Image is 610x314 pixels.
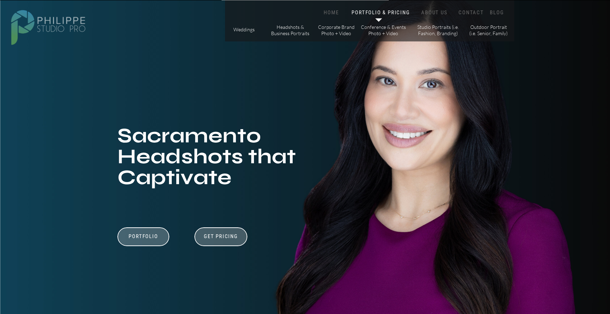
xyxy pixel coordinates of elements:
a: Portfolio [119,233,168,246]
a: Studio Portraits (i.e. Fashion, Branding) [415,24,462,36]
a: BLOG [488,9,506,16]
a: HOME [317,9,346,16]
a: Get Pricing [202,233,240,242]
a: Conference & Events Photo + Video [361,24,406,36]
a: Outdoor Portrait (i.e. Senior, Family) [469,24,508,36]
a: Headshots & Business Portraits [271,24,310,36]
a: PORTFOLIO & PRICING [350,9,411,16]
h1: Sacramento Headshots that Captivate [117,125,313,195]
a: CONTACT [457,9,486,16]
a: ABOUT US [420,9,449,16]
a: Weddings [232,26,256,34]
a: Corporate Brand Photo + Video [317,24,356,36]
